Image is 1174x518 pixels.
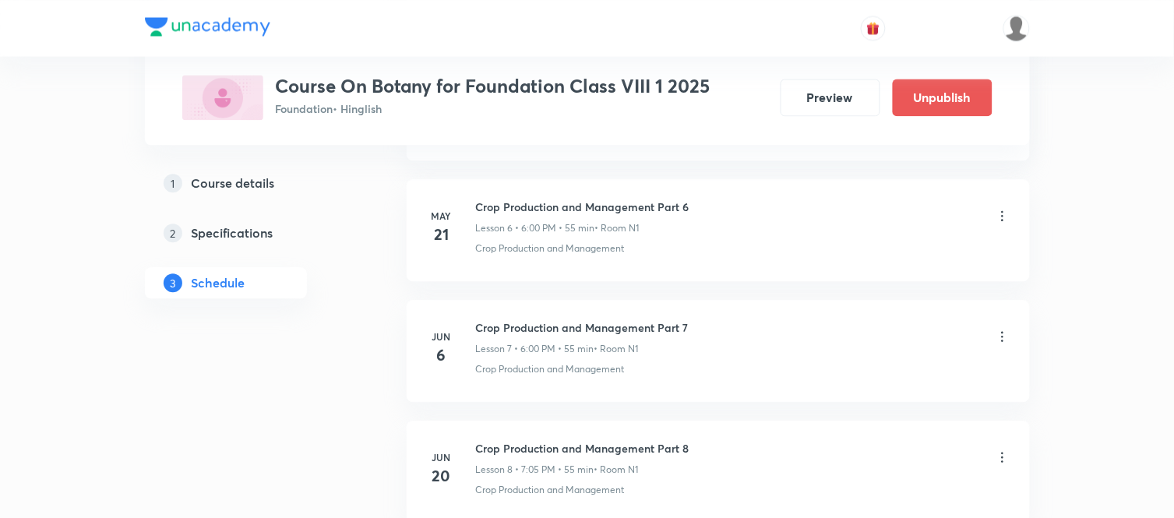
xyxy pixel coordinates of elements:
h5: Specifications [192,224,273,242]
h6: Crop Production and Management Part 8 [476,440,689,456]
p: Crop Production and Management [476,241,625,255]
p: Foundation • Hinglish [276,100,710,117]
p: 2 [164,224,182,242]
h4: 6 [426,344,457,367]
button: avatar [861,16,886,41]
img: B45F11F2-6CB4-4303-9B94-3D6B39AF98A0_plus.png [182,75,263,120]
button: Preview [781,79,880,116]
h4: 21 [426,223,457,246]
p: Lesson 7 • 6:00 PM • 55 min [476,342,594,356]
p: Lesson 6 • 6:00 PM • 55 min [476,221,595,235]
p: Crop Production and Management [476,483,625,497]
h6: Crop Production and Management Part 6 [476,199,689,215]
a: Company Logo [145,17,270,40]
h6: Jun [426,450,457,464]
h6: Crop Production and Management Part 7 [476,319,689,336]
a: 2Specifications [145,217,357,248]
h5: Schedule [192,273,245,292]
p: Lesson 8 • 7:05 PM • 55 min [476,463,594,477]
p: 3 [164,273,182,292]
p: Crop Production and Management [476,362,625,376]
a: 1Course details [145,167,357,199]
img: Company Logo [145,17,270,36]
p: 1 [164,174,182,192]
h4: 20 [426,464,457,488]
p: • Room N1 [595,221,640,235]
p: • Room N1 [594,342,639,356]
button: Unpublish [893,79,992,116]
img: avatar [866,21,880,35]
h5: Course details [192,174,275,192]
p: • Room N1 [594,463,639,477]
h3: Course On Botany for Foundation Class VIII 1 2025 [276,75,710,97]
img: Vivek Patil [1003,15,1030,41]
h6: May [426,209,457,223]
h6: Jun [426,329,457,344]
